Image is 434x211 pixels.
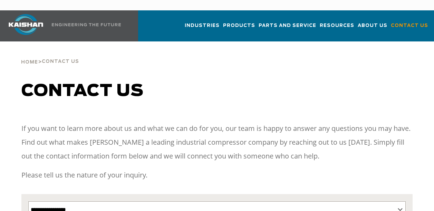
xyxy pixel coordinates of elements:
a: About Us [358,17,387,40]
a: Contact Us [391,17,428,40]
span: Resources [320,22,354,30]
p: If you want to learn more about us and what we can do for you, our team is happy to answer any qu... [21,122,412,163]
span: Contact Us [42,59,79,64]
p: Please tell us the nature of your inquiry. [21,168,412,182]
span: Home [21,60,38,65]
a: Resources [320,17,354,40]
a: Products [223,17,255,40]
span: Contact Us [391,22,428,30]
span: Parts and Service [259,22,316,30]
a: Parts and Service [259,17,316,40]
img: Engineering the future [52,23,121,26]
a: Home [21,59,38,65]
a: Industries [185,17,220,40]
div: > [21,41,79,68]
span: Industries [185,22,220,30]
span: Products [223,22,255,30]
span: About Us [358,22,387,30]
span: Contact us [21,83,144,99]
